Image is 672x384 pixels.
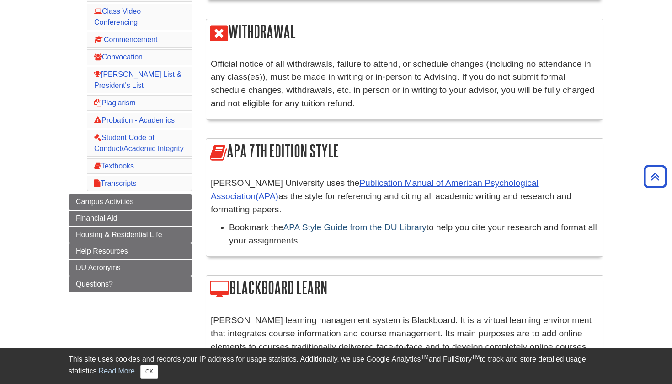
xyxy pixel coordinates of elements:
[94,179,137,187] a: Transcripts
[211,177,598,216] p: [PERSON_NAME] University uses the as the style for referencing and citing all academic writing an...
[472,354,480,360] sup: TM
[94,99,136,107] a: Plagiarism
[99,367,135,375] a: Read More
[94,7,141,26] a: Class Video Conferencing
[211,58,598,110] p: Official notice of all withdrawals, failure to attend, or schedule changes (including no attendan...
[76,280,113,288] span: Questions?
[211,178,539,201] a: Publication Manual of American Psychological Association(APA)
[69,260,192,276] a: DU Acronyms
[94,36,157,43] a: Commencement
[206,139,603,165] h2: APA 7th Edition Style
[69,354,603,379] div: This site uses cookies and records your IP address for usage statistics. Additionally, we use Goo...
[76,231,162,238] span: Housing & Residential LIfe
[94,53,143,61] a: Convocation
[76,264,121,271] span: DU Acronyms
[76,247,128,255] span: Help Resources
[76,214,117,222] span: Financial Aid
[94,70,181,89] a: [PERSON_NAME] List & President's List
[421,354,428,360] sup: TM
[94,116,175,124] a: Probation - Academics
[69,211,192,226] a: Financial Aid
[69,243,192,259] a: Help Resources
[94,162,134,170] a: Textbooks
[211,314,598,367] p: [PERSON_NAME] learning management system is Blackboard. It is a virtual learning environment that...
[76,198,133,206] span: Campus Activities
[69,276,192,292] a: Questions?
[94,134,184,152] a: Student Code of Conduct/Academic Integrity
[206,276,603,302] h2: Blackboard Learn
[206,19,603,45] h2: Withdrawal
[69,194,192,210] a: Campus Activities
[140,365,158,379] button: Close
[229,221,598,248] li: Bookmark the to help you cite your research and format all your assignments.
[640,170,670,183] a: Back to Top
[283,222,426,232] a: APA Style Guide from the DU Library
[69,227,192,243] a: Housing & Residential LIfe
